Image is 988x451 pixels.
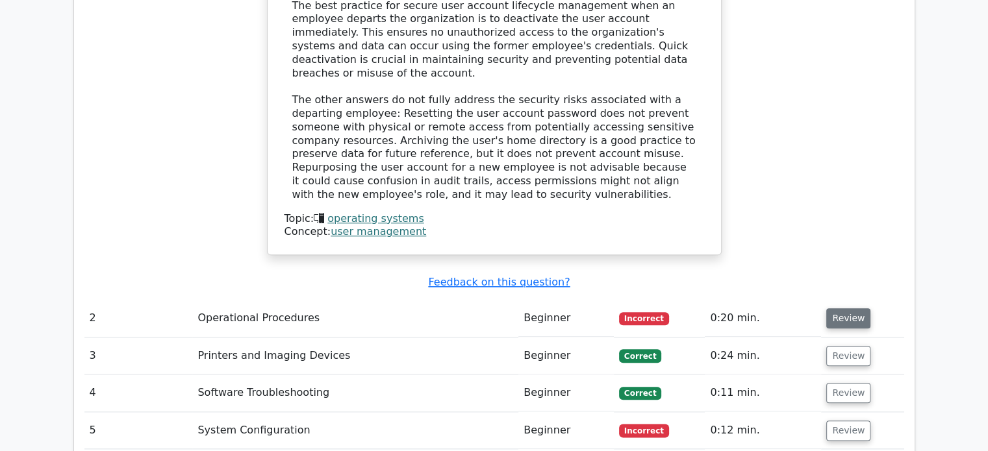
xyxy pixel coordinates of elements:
[705,412,821,449] td: 0:12 min.
[619,387,661,400] span: Correct
[84,300,193,337] td: 2
[518,374,614,411] td: Beginner
[331,225,426,238] a: user management
[619,424,669,437] span: Incorrect
[84,374,193,411] td: 4
[192,300,518,337] td: Operational Procedures
[518,300,614,337] td: Beginner
[705,300,821,337] td: 0:20 min.
[826,308,870,328] button: Review
[84,412,193,449] td: 5
[192,374,518,411] td: Software Troubleshooting
[826,421,870,441] button: Review
[84,337,193,374] td: 3
[826,383,870,403] button: Review
[826,346,870,366] button: Review
[705,337,821,374] td: 0:24 min.
[192,337,518,374] td: Printers and Imaging Devices
[192,412,518,449] td: System Configuration
[619,312,669,325] span: Incorrect
[518,412,614,449] td: Beginner
[327,212,424,225] a: operating systems
[285,212,704,226] div: Topic:
[428,276,570,288] a: Feedback on this question?
[619,349,661,362] span: Correct
[518,337,614,374] td: Beginner
[705,374,821,411] td: 0:11 min.
[285,225,704,239] div: Concept:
